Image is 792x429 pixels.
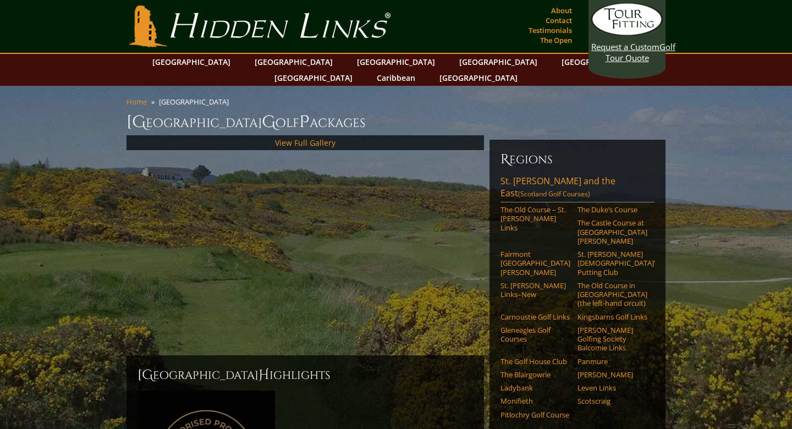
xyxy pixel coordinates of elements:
a: The Old Course – St. [PERSON_NAME] Links [501,205,570,232]
a: Leven Links [577,383,647,392]
a: Pitlochry Golf Course [501,410,570,419]
a: St. [PERSON_NAME] Links–New [501,281,570,299]
a: Home [127,97,147,107]
a: [GEOGRAPHIC_DATA] [454,54,543,70]
h1: [GEOGRAPHIC_DATA] olf ackages [127,111,665,133]
a: The Duke’s Course [577,205,647,214]
a: Scotscraig [577,397,647,405]
a: Caribbean [371,70,421,86]
a: Gleneagles Golf Courses [501,326,570,344]
a: St. [PERSON_NAME] and the East(Scotland Golf Courses) [501,175,654,202]
a: Monifieth [501,397,570,405]
span: H [258,366,269,384]
a: Ladybank [501,383,570,392]
h6: Regions [501,151,654,168]
a: [PERSON_NAME] Golfing Society Balcomie Links [577,326,647,353]
a: [GEOGRAPHIC_DATA] [434,70,523,86]
span: (Scotland Golf Courses) [518,189,590,199]
a: Testimonials [526,23,575,38]
a: Kingsbarns Golf Links [577,312,647,321]
a: View Full Gallery [275,137,335,148]
span: G [262,111,276,133]
a: The Castle Course at [GEOGRAPHIC_DATA][PERSON_NAME] [577,218,647,245]
a: [GEOGRAPHIC_DATA] [269,70,358,86]
a: About [548,3,575,18]
li: [GEOGRAPHIC_DATA] [159,97,233,107]
a: [PERSON_NAME] [577,370,647,379]
a: [GEOGRAPHIC_DATA] [249,54,338,70]
span: P [299,111,310,133]
h2: [GEOGRAPHIC_DATA] ighlights [137,366,473,384]
a: [GEOGRAPHIC_DATA] [147,54,236,70]
a: Fairmont [GEOGRAPHIC_DATA][PERSON_NAME] [501,250,570,277]
a: Panmure [577,357,647,366]
a: The Golf House Club [501,357,570,366]
a: The Blairgowrie [501,370,570,379]
span: Request a Custom [591,41,659,52]
a: [GEOGRAPHIC_DATA] [556,54,645,70]
a: The Old Course in [GEOGRAPHIC_DATA] (the left-hand circuit) [577,281,647,308]
a: Request a CustomGolf Tour Quote [591,3,663,63]
a: The Open [537,32,575,48]
a: St. [PERSON_NAME] [DEMOGRAPHIC_DATA]’ Putting Club [577,250,647,277]
a: [GEOGRAPHIC_DATA] [351,54,441,70]
a: Carnoustie Golf Links [501,312,570,321]
a: Contact [543,13,575,28]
